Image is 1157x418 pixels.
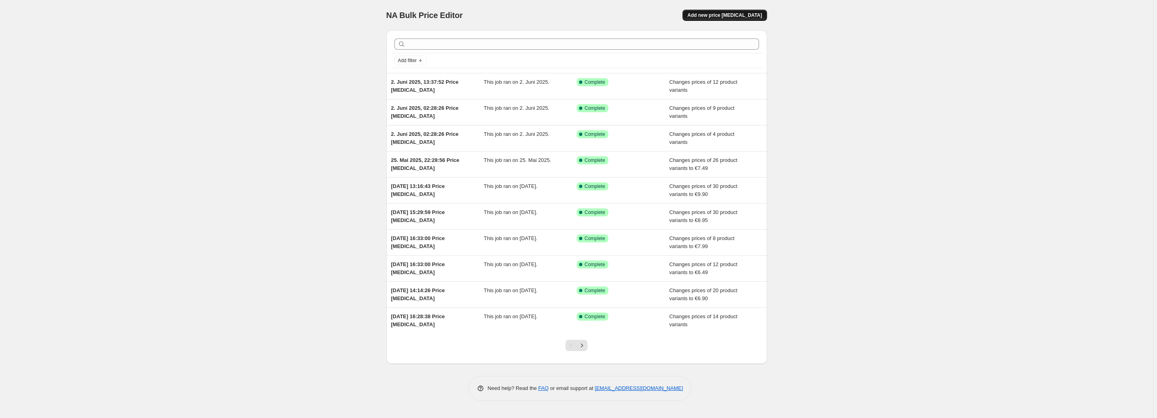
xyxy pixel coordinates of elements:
[585,183,605,190] span: Complete
[585,79,605,85] span: Complete
[391,105,458,119] span: 2. Juni 2025, 02:28:26 Price [MEDICAL_DATA]
[669,313,737,327] span: Changes prices of 14 product variants
[549,385,595,391] span: or email support at
[585,157,605,164] span: Complete
[484,287,537,293] span: This job ran on [DATE].
[669,79,737,93] span: Changes prices of 12 product variants
[484,261,537,267] span: This job ran on [DATE].
[576,340,588,351] button: Next
[595,385,683,391] a: [EMAIL_ADDRESS][DOMAIN_NAME]
[391,79,458,93] span: 2. Juni 2025, 13:37:52 Price [MEDICAL_DATA]
[585,209,605,216] span: Complete
[484,235,537,241] span: This job ran on [DATE].
[669,183,737,197] span: Changes prices of 30 product variants to €9.90
[585,235,605,242] span: Complete
[484,157,551,163] span: This job ran on 25. Mai 2025.
[391,183,445,197] span: [DATE] 13:16:43 Price [MEDICAL_DATA]
[669,157,737,171] span: Changes prices of 26 product variants to €7.49
[585,105,605,111] span: Complete
[391,209,445,223] span: [DATE] 15:29:59 Price [MEDICAL_DATA]
[669,131,735,145] span: Changes prices of 4 product variants
[484,209,537,215] span: This job ran on [DATE].
[669,261,737,275] span: Changes prices of 12 product variants to €6.49
[669,105,735,119] span: Changes prices of 9 product variants
[682,10,767,21] button: Add new price [MEDICAL_DATA]
[585,287,605,294] span: Complete
[391,131,458,145] span: 2. Juni 2025, 02:28:26 Price [MEDICAL_DATA]
[669,235,735,249] span: Changes prices of 8 product variants to €7.99
[484,183,537,189] span: This job ran on [DATE].
[484,131,549,137] span: This job ran on 2. Juni 2025.
[538,385,549,391] a: FAQ
[386,11,463,20] span: NA Bulk Price Editor
[391,157,460,171] span: 25. Mai 2025, 22:28:56 Price [MEDICAL_DATA]
[669,287,737,301] span: Changes prices of 20 product variants to €6.90
[565,340,588,351] nav: Pagination
[585,261,605,268] span: Complete
[669,209,737,223] span: Changes prices of 30 product variants to €8.95
[391,287,445,301] span: [DATE] 14:14:26 Price [MEDICAL_DATA]
[687,12,762,18] span: Add new price [MEDICAL_DATA]
[391,235,445,249] span: [DATE] 16:33:00 Price [MEDICAL_DATA]
[394,56,426,65] button: Add filter
[488,385,539,391] span: Need help? Read the
[585,313,605,320] span: Complete
[391,313,445,327] span: [DATE] 16:28:38 Price [MEDICAL_DATA]
[484,79,549,85] span: This job ran on 2. Juni 2025.
[398,57,417,64] span: Add filter
[585,131,605,137] span: Complete
[484,313,537,319] span: This job ran on [DATE].
[484,105,549,111] span: This job ran on 2. Juni 2025.
[391,261,445,275] span: [DATE] 16:33:00 Price [MEDICAL_DATA]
